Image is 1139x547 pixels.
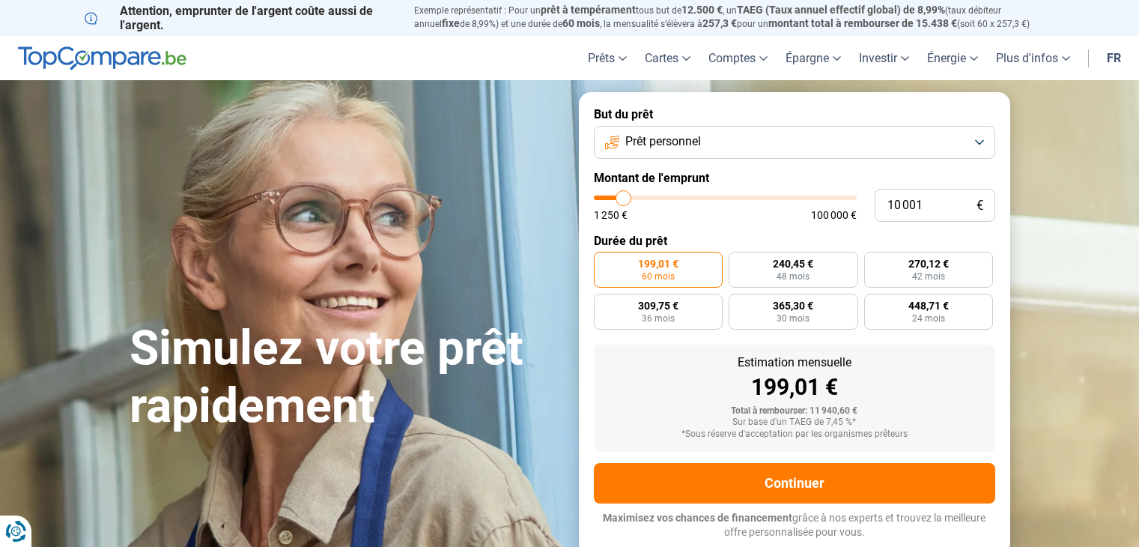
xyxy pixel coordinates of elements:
[777,314,810,323] span: 30 mois
[638,259,678,269] span: 199,01 €
[594,511,995,540] p: grâce à nos experts et trouvez la meilleure offre personnalisée pour vous.
[699,36,777,80] a: Comptes
[768,17,957,29] span: montant total à rembourser de 15.438 €
[594,210,628,220] span: 1 250 €
[562,17,600,29] span: 60 mois
[642,272,675,281] span: 60 mois
[414,4,1055,31] p: Exemple représentatif : Pour un tous but de , un (taux débiteur annuel de 8,99%) et une durée de ...
[636,36,699,80] a: Cartes
[606,417,983,428] div: Sur base d'un TAEG de 7,45 %*
[638,300,678,311] span: 309,75 €
[850,36,918,80] a: Investir
[606,429,983,440] div: *Sous réserve d'acceptation par les organismes prêteurs
[773,259,813,269] span: 240,45 €
[594,234,995,248] label: Durée du prêt
[702,17,737,29] span: 257,3 €
[773,300,813,311] span: 365,30 €
[594,126,995,159] button: Prêt personnel
[606,406,983,417] div: Total à rembourser: 11 940,60 €
[579,36,636,80] a: Prêts
[603,512,792,524] span: Maximisez vos chances de financement
[908,300,949,311] span: 448,71 €
[777,272,810,281] span: 48 mois
[918,36,987,80] a: Énergie
[594,463,995,504] button: Continuer
[606,357,983,369] div: Estimation mensuelle
[18,46,186,70] img: TopCompare
[1098,36,1130,80] a: fr
[625,133,701,150] span: Prêt personnel
[908,259,949,269] span: 270,12 €
[594,171,995,185] label: Montant de l'emprunt
[987,36,1079,80] a: Plus d'infos
[594,107,995,121] label: But du prêt
[811,210,857,220] span: 100 000 €
[777,36,850,80] a: Épargne
[130,320,561,435] h1: Simulez votre prêt rapidement
[976,199,983,212] span: €
[912,314,945,323] span: 24 mois
[606,376,983,399] div: 199,01 €
[681,4,723,16] span: 12.500 €
[737,4,945,16] span: TAEG (Taux annuel effectif global) de 8,99%
[442,17,460,29] span: fixe
[85,4,396,32] p: Attention, emprunter de l'argent coûte aussi de l'argent.
[912,272,945,281] span: 42 mois
[642,314,675,323] span: 36 mois
[541,4,636,16] span: prêt à tempérament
